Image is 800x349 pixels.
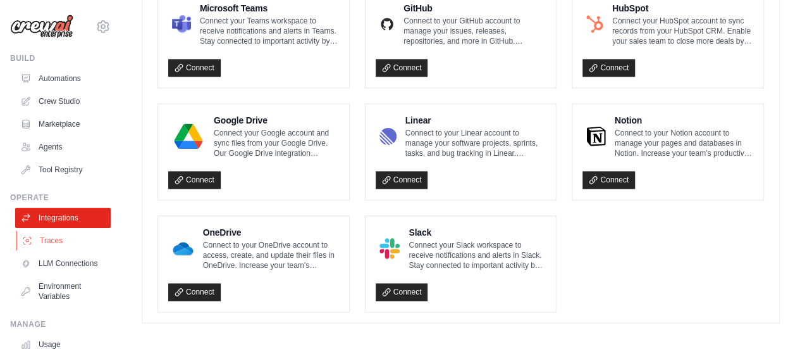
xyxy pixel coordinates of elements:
[615,114,753,127] h4: Notion
[376,171,428,189] a: Connect
[15,68,111,89] a: Automations
[15,208,111,228] a: Integrations
[200,2,339,15] h4: Microsoft Teams
[172,236,194,261] img: OneDrive Logo
[15,160,111,180] a: Tool Registry
[172,124,205,149] img: Google Drive Logo
[10,193,111,203] div: Operate
[203,226,339,239] h4: OneDrive
[612,2,753,15] h4: HubSpot
[172,11,191,37] img: Microsoft Teams Logo
[612,16,753,46] p: Connect your HubSpot account to sync records from your HubSpot CRM. Enable your sales team to clo...
[15,137,111,157] a: Agents
[16,231,112,251] a: Traces
[409,240,546,270] p: Connect your Slack workspace to receive notifications and alerts in Slack. Stay connected to impo...
[168,283,221,301] a: Connect
[405,128,546,158] p: Connect to your Linear account to manage your software projects, sprints, tasks, and bug tracking...
[586,11,603,37] img: HubSpot Logo
[582,59,635,77] a: Connect
[403,16,546,46] p: Connect to your GitHub account to manage your issues, releases, repositories, and more in GitHub....
[405,114,546,127] h4: Linear
[586,124,605,149] img: Notion Logo
[376,283,428,301] a: Connect
[168,59,221,77] a: Connect
[10,53,111,63] div: Build
[376,59,428,77] a: Connect
[409,226,546,239] h4: Slack
[15,91,111,111] a: Crew Studio
[203,240,339,270] p: Connect to your OneDrive account to access, create, and update their files in OneDrive. Increase ...
[615,128,753,158] p: Connect to your Notion account to manage your pages and databases in Notion. Increase your team’s...
[379,11,395,37] img: GitHub Logo
[15,114,111,134] a: Marketplace
[10,15,73,39] img: Logo
[403,2,546,15] h4: GitHub
[15,276,111,307] a: Environment Variables
[10,319,111,329] div: Manage
[214,114,339,127] h4: Google Drive
[214,128,339,158] p: Connect your Google account and sync files from your Google Drive. Our Google Drive integration e...
[379,236,400,261] img: Slack Logo
[379,124,397,149] img: Linear Logo
[15,253,111,274] a: LLM Connections
[200,16,339,46] p: Connect your Teams workspace to receive notifications and alerts in Teams. Stay connected to impo...
[168,171,221,189] a: Connect
[582,171,635,189] a: Connect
